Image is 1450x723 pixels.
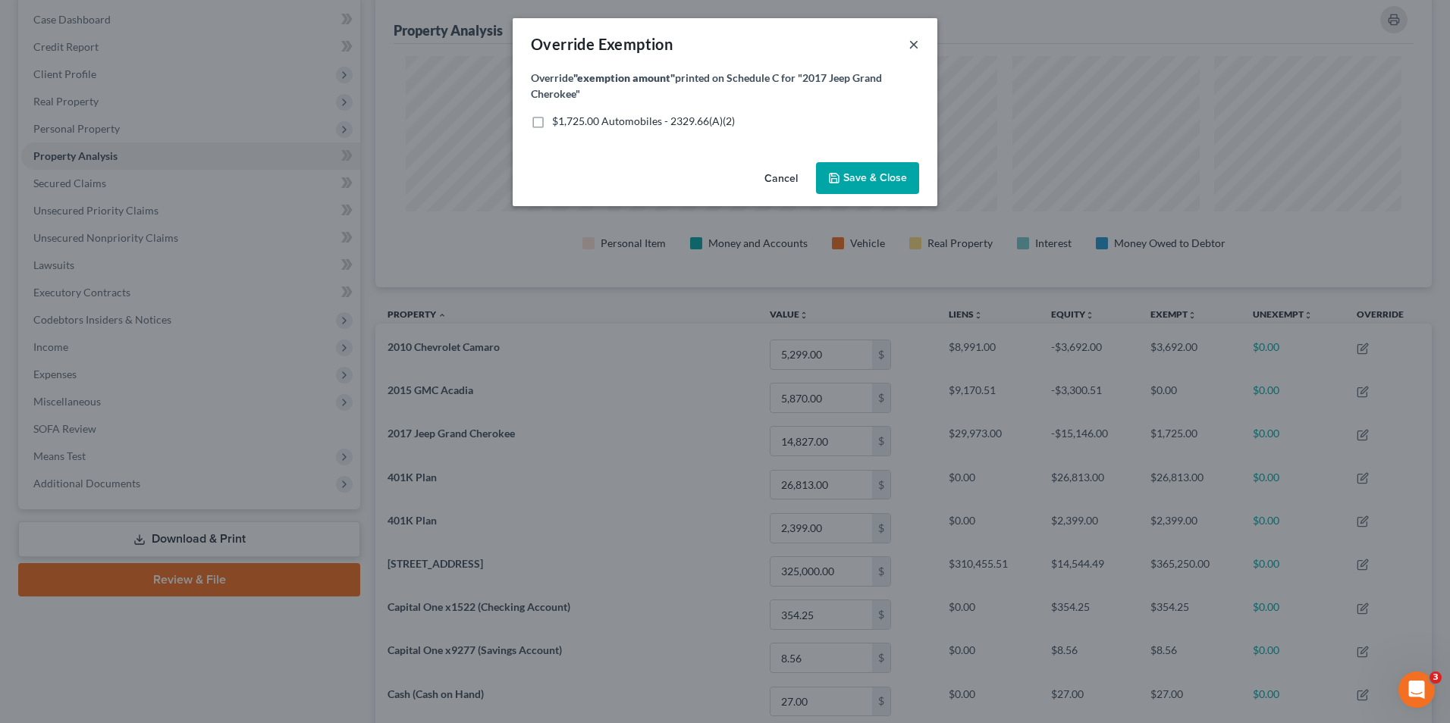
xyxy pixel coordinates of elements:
[909,35,919,53] button: ×
[531,33,673,55] div: Override Exemption
[1430,671,1442,684] span: 3
[843,171,907,184] span: Save & Close
[552,114,735,127] span: $1,725.00 Automobiles - 2329.66(A)(2)
[816,162,919,194] button: Save & Close
[752,164,810,194] button: Cancel
[573,71,675,84] strong: "exemption amount"
[1398,671,1435,708] iframe: Intercom live chat
[531,70,919,102] label: Override printed on Schedule C for "2017 Jeep Grand Cherokee"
